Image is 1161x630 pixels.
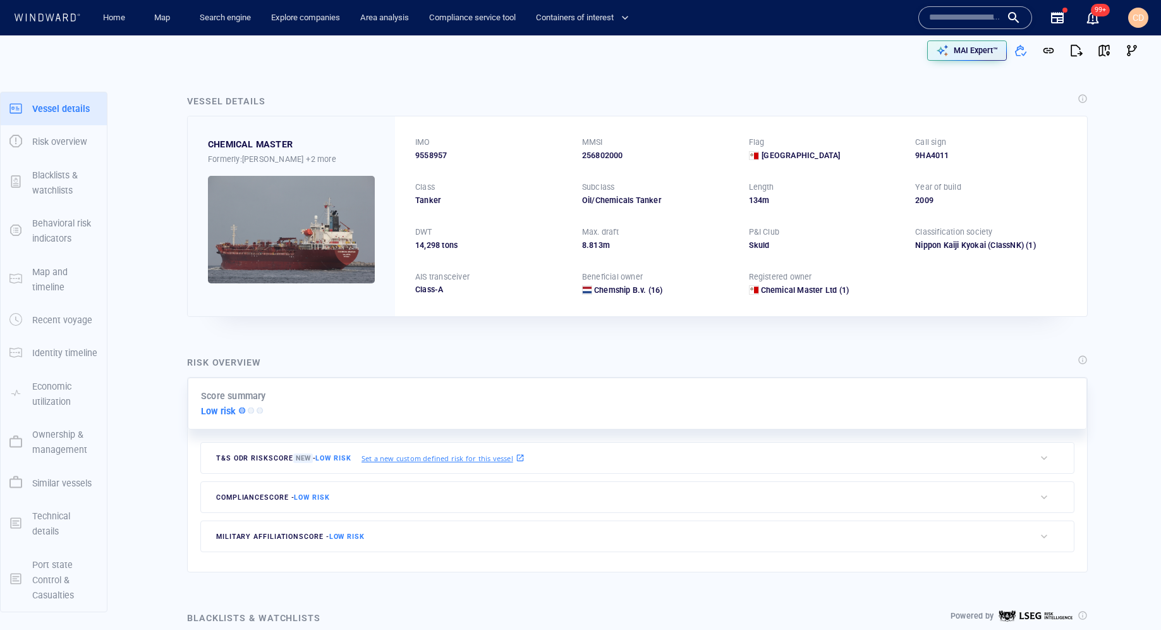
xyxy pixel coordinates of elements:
[1107,573,1152,621] iframe: Chat
[185,608,323,628] div: Blacklists & watchlists
[749,271,812,283] p: Registered owner
[306,152,336,166] p: +2 more
[415,226,432,238] p: DWT
[415,195,567,206] div: Tanker
[582,182,615,193] p: Subclass
[582,240,587,250] span: 8
[1,159,107,207] button: Blacklists & watchlists
[216,493,330,502] span: compliance score -
[266,7,345,29] a: Explore companies
[293,454,313,463] span: New
[195,7,256,29] a: Search engine
[149,7,179,29] a: Map
[32,345,97,361] p: Identity timeline
[927,40,1007,61] button: MAI Expert™
[749,195,763,205] span: 134
[1,548,107,612] button: Port state Control & Casualties
[32,264,98,295] p: Map and timeline
[1,314,107,326] a: Recent voyage
[208,176,375,283] img: 5905c34f3d438c4c7ce2c144_0
[951,610,994,622] p: Powered by
[915,240,1024,251] div: Nippon Kaiji Kyokai (ClassNK)
[915,240,1067,251] div: Nippon Kaiji Kyokai (ClassNK)
[582,226,619,238] p: Max. draft
[749,226,780,238] p: P&I Club
[1,135,107,147] a: Risk overview
[208,137,293,152] span: CHEMICAL MASTER
[1,387,107,399] a: Economic utilization
[201,404,236,419] p: Low risk
[915,226,992,238] p: Classification society
[531,7,640,29] button: Containers of interest
[1,467,107,500] button: Similar vessels
[1,370,107,419] button: Economic utilization
[1,176,107,188] a: Blacklists & watchlists
[594,285,647,295] span: Chemship B.v.
[1083,8,1103,28] a: 99+
[1,273,107,285] a: Map and timeline
[362,451,525,465] a: Set a new custom defined risk for this vessel
[915,182,961,193] p: Year of build
[1,418,107,467] button: Ownership & management
[582,150,734,161] div: 256802000
[1,225,107,237] a: Behavioral risk indicators
[415,182,435,193] p: Class
[355,7,414,29] a: Area analysis
[954,45,998,56] p: MAI Expert™
[1085,10,1100,25] button: 99+
[329,533,365,541] span: Low risk
[837,285,849,296] span: (1)
[1,92,107,125] button: Vessel details
[32,427,98,458] p: Ownership & management
[582,137,603,148] p: MMSI
[762,195,769,205] span: m
[1,517,107,529] a: Technical details
[1,102,107,114] a: Vessel details
[187,94,265,109] div: Vessel details
[315,454,351,462] span: Low risk
[1,347,107,359] a: Identity timeline
[1091,4,1110,16] span: 99+
[32,379,98,410] p: Economic utilization
[594,285,663,296] a: Chemship B.v. (16)
[32,476,92,491] p: Similar vessels
[362,453,513,464] p: Set a new custom defined risk for this vessel
[415,137,430,148] p: IMO
[761,285,837,295] span: Chemical Master Ltd
[1126,5,1151,30] button: CD
[582,195,734,206] div: Oil/Chemicals Tanker
[1118,37,1146,65] button: Visual Link Analysis
[144,7,185,29] button: Map
[1,256,107,304] button: Map and timeline
[216,533,365,541] span: military affiliation score -
[915,137,946,148] p: Call sign
[415,240,567,251] div: 14,298 tons
[762,150,840,161] span: [GEOGRAPHIC_DATA]
[32,557,98,603] p: Port state Control & Casualties
[1085,10,1100,25] div: Notification center
[32,312,92,328] p: Recent voyage
[32,134,87,149] p: Risk overview
[32,216,98,247] p: Behavioral risk indicators
[1,476,107,488] a: Similar vessels
[749,240,901,251] div: Skuld
[1,573,107,585] a: Port state Control & Casualties
[424,7,521,29] a: Compliance service tool
[415,271,470,283] p: AIS transceiver
[94,7,134,29] button: Home
[1090,37,1118,65] button: View on map
[761,285,849,296] a: Chemical Master Ltd (1)
[1024,240,1067,251] span: (1)
[603,240,610,250] span: m
[415,150,447,161] span: 9558957
[32,101,90,116] p: Vessel details
[294,493,329,502] span: Low risk
[32,509,98,540] p: Technical details
[201,388,266,404] p: Score summary
[1035,37,1062,65] button: Get link
[536,11,629,25] span: Containers of interest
